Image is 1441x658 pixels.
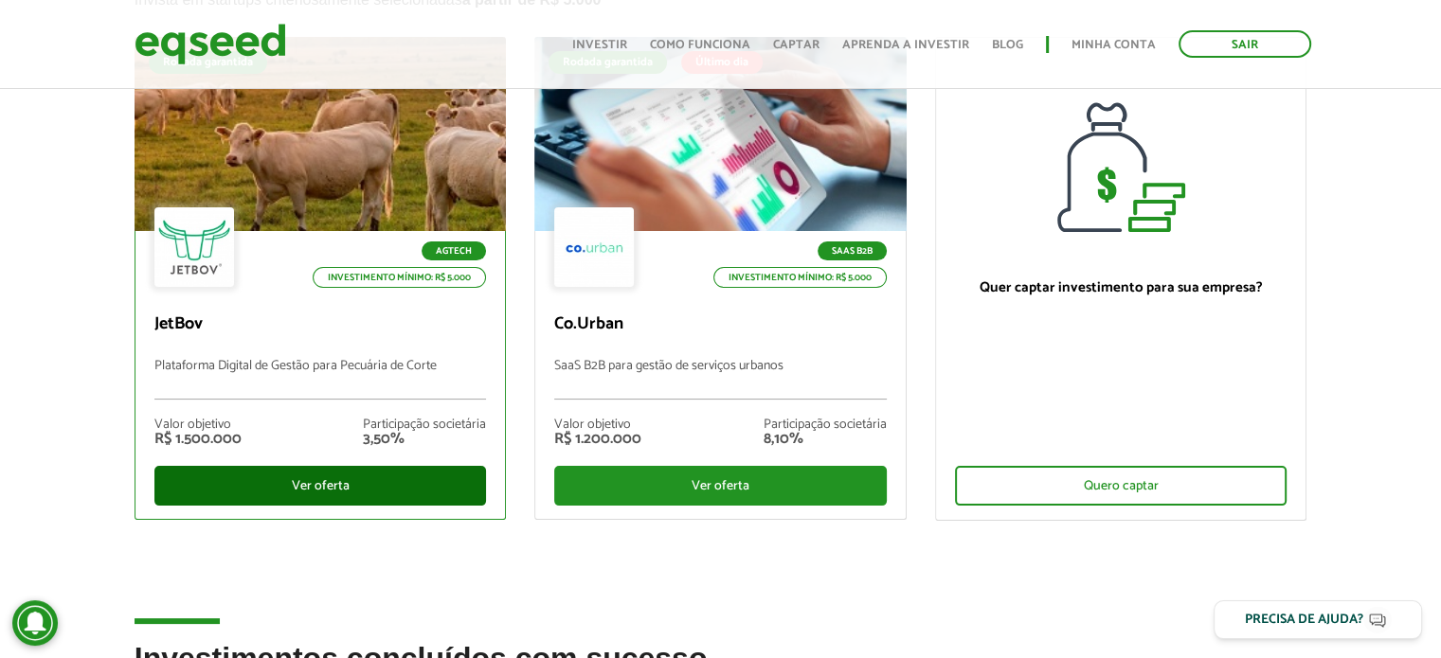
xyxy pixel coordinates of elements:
div: Valor objetivo [154,418,242,432]
a: Quer captar investimento para sua empresa? Quero captar [935,37,1307,521]
img: EqSeed [135,19,286,69]
p: Co.Urban [554,314,887,335]
p: Investimento mínimo: R$ 5.000 [313,267,486,288]
div: Ver oferta [554,466,887,506]
a: Aprenda a investir [842,39,969,51]
div: 8,10% [764,432,887,447]
div: Ver oferta [154,466,487,506]
a: Minha conta [1072,39,1156,51]
a: Investir [572,39,627,51]
p: Quer captar investimento para sua empresa? [955,279,1288,296]
a: Sair [1179,30,1311,58]
p: Investimento mínimo: R$ 5.000 [713,267,887,288]
a: Captar [773,39,820,51]
p: JetBov [154,314,487,335]
div: Participação societária [363,418,486,432]
p: SaaS B2B [818,241,887,260]
div: Quero captar [955,466,1288,506]
a: Como funciona [650,39,750,51]
div: Valor objetivo [554,418,641,432]
p: Agtech [422,241,486,260]
div: R$ 1.200.000 [554,432,641,447]
div: 3,50% [363,432,486,447]
p: Plataforma Digital de Gestão para Pecuária de Corte [154,359,487,400]
p: SaaS B2B para gestão de serviços urbanos [554,359,887,400]
a: Rodada garantida Último dia SaaS B2B Investimento mínimo: R$ 5.000 Co.Urban SaaS B2B para gestão ... [534,37,907,520]
div: Participação societária [764,418,887,432]
div: R$ 1.500.000 [154,432,242,447]
a: Blog [992,39,1023,51]
a: Rodada garantida Agtech Investimento mínimo: R$ 5.000 JetBov Plataforma Digital de Gestão para Pe... [135,37,507,520]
